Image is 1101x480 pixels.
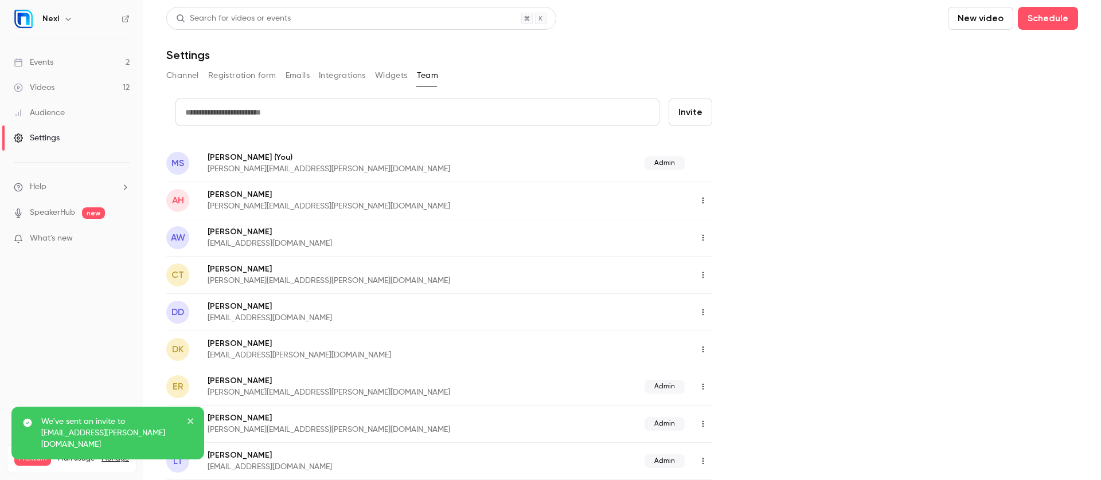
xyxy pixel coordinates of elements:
button: Widgets [375,66,408,85]
p: We've sent an invite to [EMAIL_ADDRESS][PERSON_NAME][DOMAIN_NAME] [41,416,179,450]
span: new [82,207,105,219]
button: New video [948,7,1013,30]
button: Registration form [208,66,276,85]
span: Admin [645,417,685,431]
iframe: Noticeable Trigger [116,234,130,244]
button: Schedule [1018,7,1078,30]
div: Videos [14,82,54,93]
p: [PERSON_NAME] [208,301,513,312]
a: SpeakerHub [30,207,75,219]
span: Help [30,181,46,193]
span: DK [172,343,183,356]
p: [PERSON_NAME] [208,412,548,424]
h1: Settings [166,48,210,62]
p: [PERSON_NAME][EMAIL_ADDRESS][PERSON_NAME][DOMAIN_NAME] [208,275,572,286]
p: [EMAIL_ADDRESS][DOMAIN_NAME] [208,461,489,473]
button: Integrations [319,66,366,85]
h6: Nexl [42,13,59,25]
p: [PERSON_NAME] [208,189,572,200]
p: [PERSON_NAME] [208,151,548,163]
span: MS [171,156,184,170]
p: [PERSON_NAME] [208,226,513,238]
button: Channel [166,66,199,85]
div: Events [14,57,53,68]
button: Team [417,66,439,85]
p: [PERSON_NAME] [208,450,489,461]
p: [PERSON_NAME] [208,375,548,387]
li: help-dropdown-opener [14,181,130,193]
img: Nexl [14,10,33,28]
button: Emails [286,66,310,85]
div: Settings [14,132,60,144]
span: Admin [645,454,685,468]
span: DD [171,305,184,319]
span: What's new [30,233,73,245]
p: [EMAIL_ADDRESS][DOMAIN_NAME] [208,238,513,249]
p: [PERSON_NAME][EMAIL_ADDRESS][PERSON_NAME][DOMAIN_NAME] [208,387,548,398]
span: Admin [645,380,685,394]
span: CT [171,268,184,282]
span: Admin [645,156,685,170]
p: [EMAIL_ADDRESS][PERSON_NAME][DOMAIN_NAME] [208,349,542,361]
span: AH [172,194,184,207]
span: (You) [272,151,292,163]
p: [PERSON_NAME][EMAIL_ADDRESS][PERSON_NAME][DOMAIN_NAME] [208,163,548,175]
span: AW [171,231,185,245]
button: close [187,416,195,430]
div: Audience [14,107,65,119]
p: [PERSON_NAME][EMAIL_ADDRESS][PERSON_NAME][DOMAIN_NAME] [208,200,572,212]
p: [PERSON_NAME] [208,263,572,275]
p: [PERSON_NAME][EMAIL_ADDRESS][PERSON_NAME][DOMAIN_NAME] [208,424,548,435]
span: ER [173,380,183,394]
div: Search for videos or events [176,13,291,25]
p: [EMAIL_ADDRESS][DOMAIN_NAME] [208,312,513,324]
button: Invite [669,99,712,126]
p: [PERSON_NAME] [208,338,542,349]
